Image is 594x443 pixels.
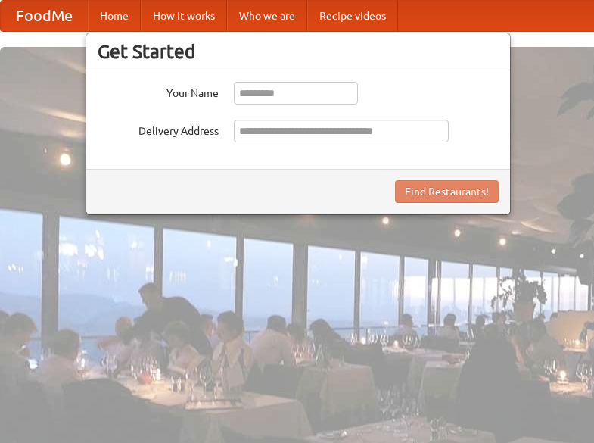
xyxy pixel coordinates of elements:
[395,180,499,203] button: Find Restaurants!
[88,1,141,31] a: Home
[98,82,219,101] label: Your Name
[227,1,307,31] a: Who we are
[1,1,88,31] a: FoodMe
[141,1,227,31] a: How it works
[98,120,219,139] label: Delivery Address
[98,40,499,63] h3: Get Started
[307,1,398,31] a: Recipe videos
